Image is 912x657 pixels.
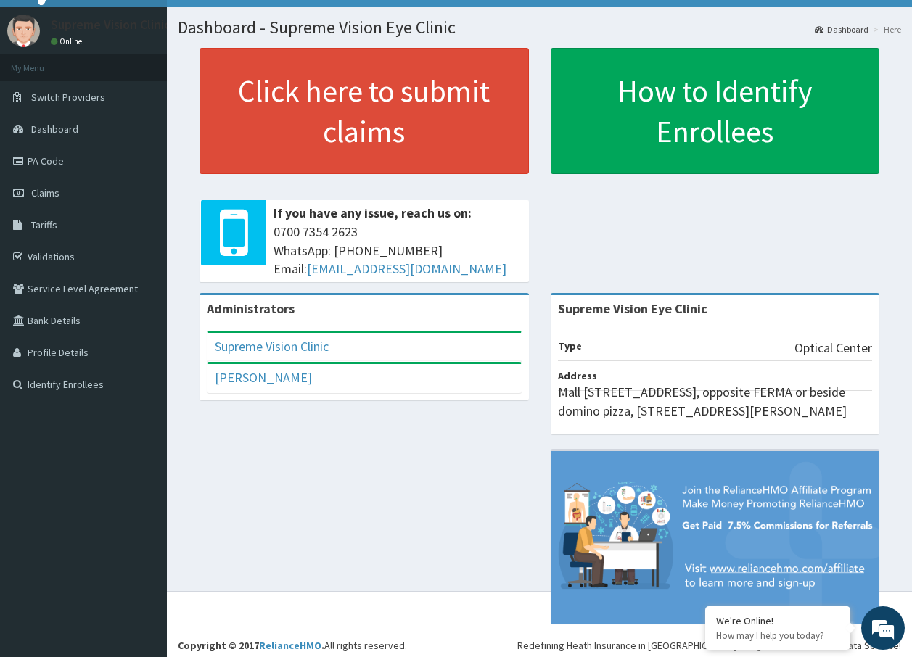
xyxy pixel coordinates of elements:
[178,639,324,652] strong: Copyright © 2017 .
[259,639,321,652] a: RelianceHMO
[307,260,506,277] a: [EMAIL_ADDRESS][DOMAIN_NAME]
[558,383,873,420] p: Mall [STREET_ADDRESS], opposite FERMA or beside domino pizza, [STREET_ADDRESS][PERSON_NAME]
[551,451,880,623] img: provider-team-banner.png
[31,186,59,199] span: Claims
[870,23,901,36] li: Here
[31,218,57,231] span: Tariffs
[31,91,105,104] span: Switch Providers
[51,36,86,46] a: Online
[551,48,880,174] a: How to Identify Enrollees
[815,23,868,36] a: Dashboard
[558,339,582,352] b: Type
[215,369,312,386] a: [PERSON_NAME]
[558,369,597,382] b: Address
[274,204,472,221] b: If you have any issue, reach us on:
[794,339,872,358] p: Optical Center
[716,614,839,627] div: We're Online!
[558,300,707,317] strong: Supreme Vision Eye Clinic
[178,18,901,37] h1: Dashboard - Supreme Vision Eye Clinic
[517,638,901,653] div: Redefining Heath Insurance in [GEOGRAPHIC_DATA] using Telemedicine and Data Science!
[7,15,40,47] img: User Image
[215,338,329,355] a: Supreme Vision Clinic
[51,18,171,31] p: Supreme Vision Clinic
[31,123,78,136] span: Dashboard
[200,48,529,174] a: Click here to submit claims
[716,629,839,642] p: How may I help you today?
[274,223,522,278] span: 0700 7354 2623 WhatsApp: [PHONE_NUMBER] Email:
[207,300,295,317] b: Administrators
